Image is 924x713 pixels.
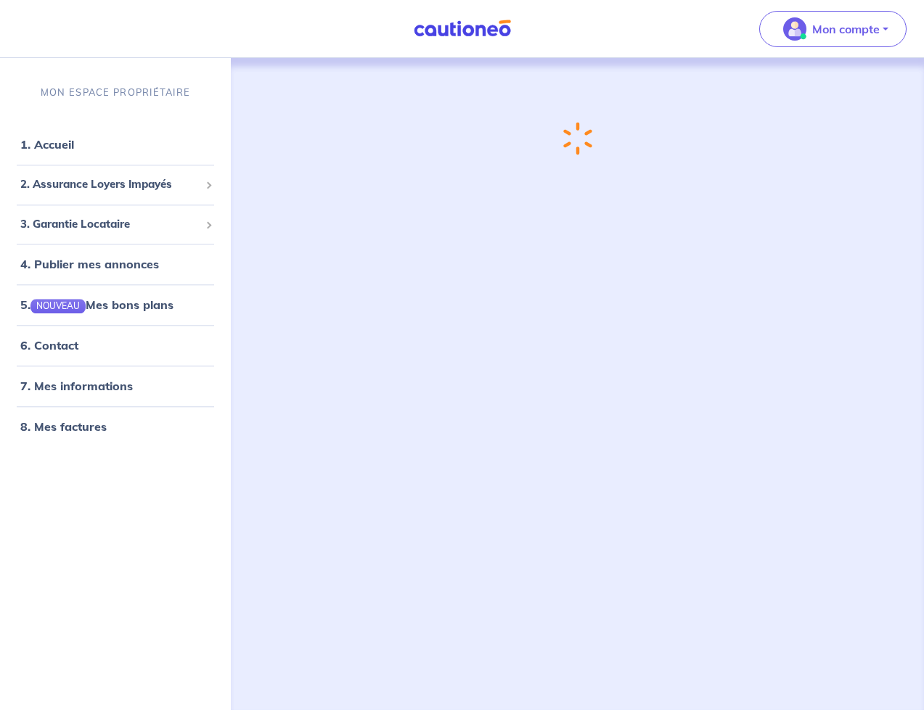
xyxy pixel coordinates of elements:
[6,250,225,279] div: 4. Publier mes annonces
[20,379,133,394] a: 7. Mes informations
[759,11,907,47] button: illu_account_valid_menu.svgMon compte
[6,171,225,199] div: 2. Assurance Loyers Impayés
[41,86,190,99] p: MON ESPACE PROPRIÉTAIRE
[557,117,598,160] img: loading-spinner
[20,177,200,194] span: 2. Assurance Loyers Impayés
[6,413,225,442] div: 8. Mes factures
[20,420,107,434] a: 8. Mes factures
[6,291,225,320] div: 5.NOUVEAUMes bons plans
[783,17,806,41] img: illu_account_valid_menu.svg
[812,20,880,38] p: Mon compte
[6,131,225,160] div: 1. Accueil
[20,339,78,353] a: 6. Contact
[6,210,225,239] div: 3. Garantie Locataire
[408,20,517,38] img: Cautioneo
[20,257,159,272] a: 4. Publier mes annonces
[20,298,173,313] a: 5.NOUVEAUMes bons plans
[20,138,74,152] a: 1. Accueil
[6,331,225,360] div: 6. Contact
[20,216,200,233] span: 3. Garantie Locataire
[6,372,225,401] div: 7. Mes informations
